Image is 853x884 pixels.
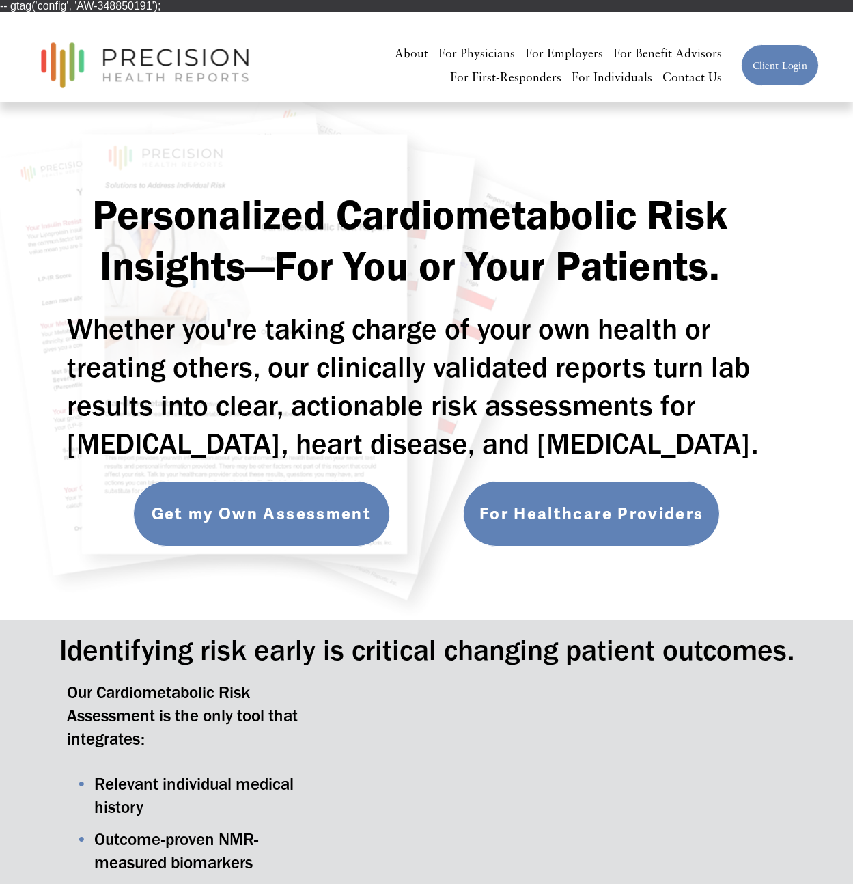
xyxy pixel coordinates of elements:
[395,41,428,65] a: About
[463,481,720,547] a: For Healthcare Providers
[525,41,603,65] a: For Employers
[67,310,785,462] h2: Whether you're taking charge of your own health or treating others, our clinically validated repo...
[94,773,298,817] span: Relevant individual medical history
[59,632,794,667] span: Identifying risk early is critical changing patient outcomes.
[662,65,722,89] a: Contact Us
[34,36,255,94] img: Precision Health Reports
[741,44,819,86] a: Client Login
[450,65,561,89] a: For First-Responders
[92,189,738,290] strong: Personalized Cardiometabolic Risk Insights—For You or Your Patients.
[613,41,722,65] a: For Benefit Advisors
[438,41,515,65] a: For Physicians
[67,682,302,749] span: Our Cardiometabolic Risk Assessment is the only tool that integrates:
[133,481,390,547] a: Get my Own Assessment
[572,65,652,89] a: For Individuals
[94,829,258,872] span: Outcome-proven NMR-measured biomarkers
